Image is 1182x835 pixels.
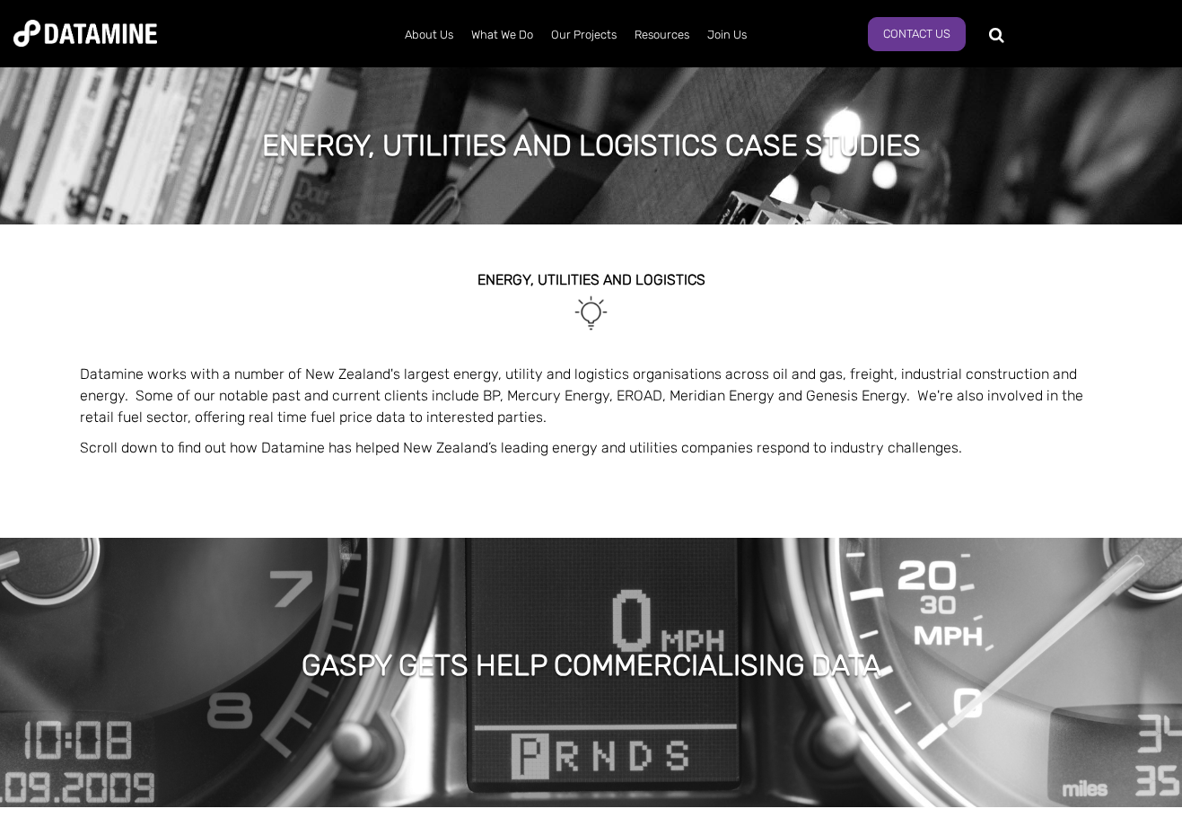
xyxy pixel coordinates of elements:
[80,437,1103,459] p: Scroll down to find out how Datamine has helped New Zealand’s leading energy and utilities compan...
[13,20,157,47] img: Datamine
[626,12,698,58] a: Resources
[396,12,462,58] a: About Us
[698,12,756,58] a: Join Us
[302,646,881,685] h1: gaspy gets help commercialising data
[262,126,921,165] h1: Energy, utilities and Logistics case studies
[80,364,1103,428] p: Datamine works with a number of New Zealand's largest energy, utility and logistics organisations...
[868,17,966,51] a: Contact Us
[571,293,611,333] img: Utilities-1
[542,12,626,58] a: Our Projects
[80,272,1103,288] h2: energy, UTILITIES AND LOGISTICS
[462,12,542,58] a: What We Do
